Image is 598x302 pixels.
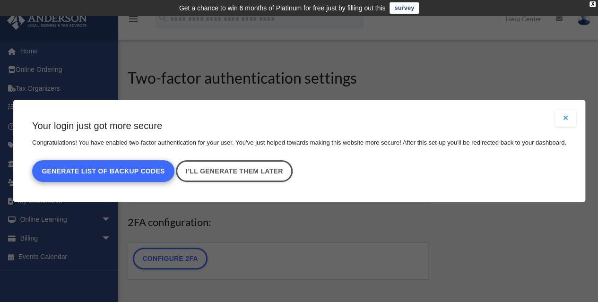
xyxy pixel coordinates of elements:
[555,110,576,127] button: Close modal
[390,2,419,14] a: survey
[179,2,386,14] div: Get a chance to win 6 months of Platinum for free just by filling out this
[589,1,596,7] div: close
[176,160,292,182] a: I’ll generate them later
[32,137,566,148] p: Congratulations! You have enabled two-factor authentication for your user. You’ve just helped tow...
[32,160,174,182] button: Generate list of backup codes
[32,119,566,132] h3: Your login just got more secure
